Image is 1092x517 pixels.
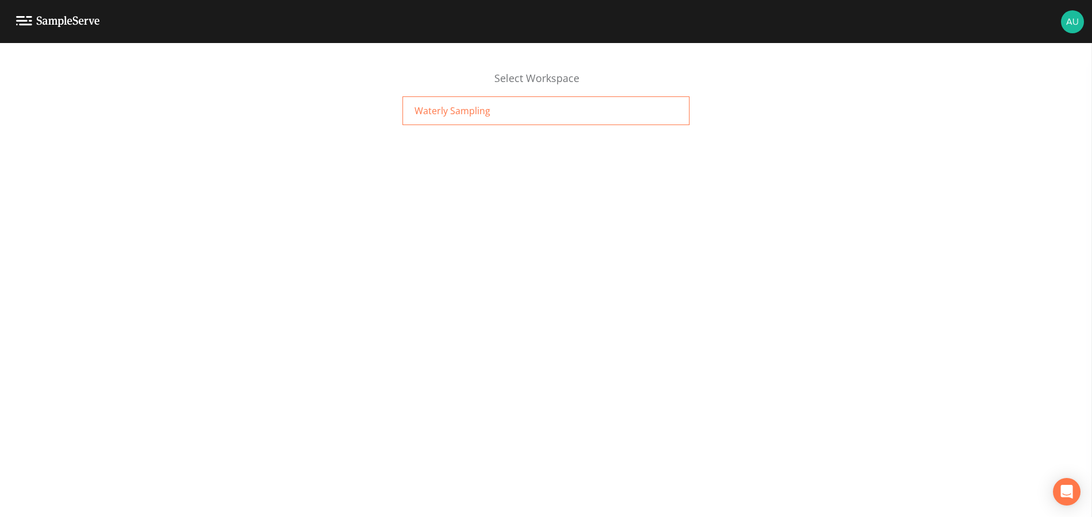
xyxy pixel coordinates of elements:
img: logo [16,16,100,27]
span: Waterly Sampling [415,104,490,118]
div: Select Workspace [402,71,690,96]
div: Open Intercom Messenger [1053,478,1081,506]
a: Waterly Sampling [402,96,690,125]
img: 493c9c74d1221f88e72fa849d039e381 [1061,10,1084,33]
